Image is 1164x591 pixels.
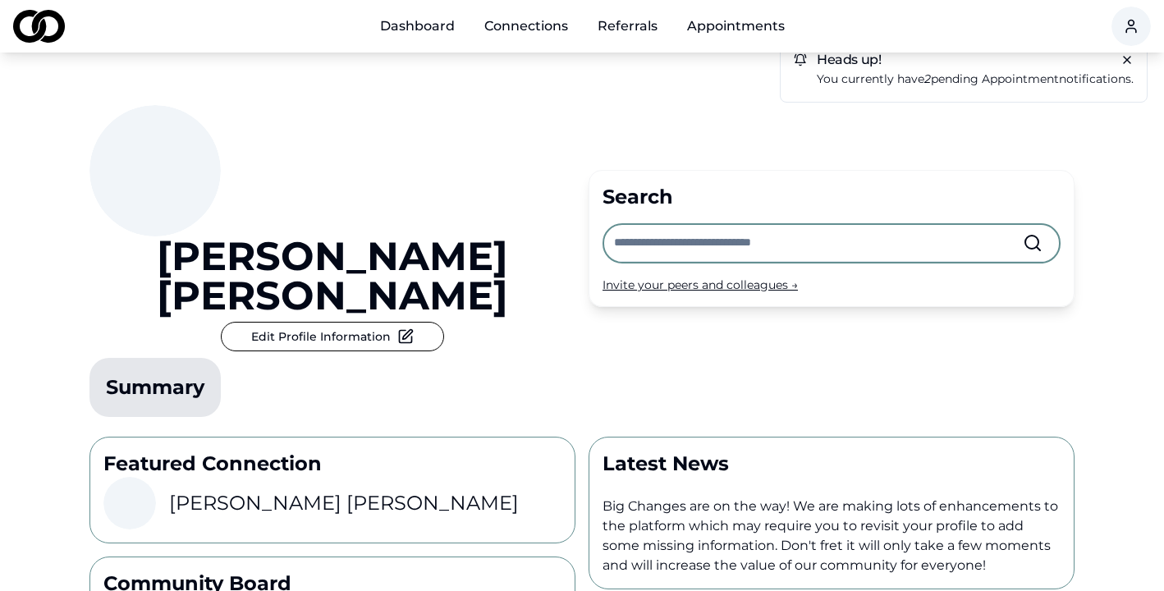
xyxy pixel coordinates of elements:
[367,10,798,43] nav: Main
[13,10,65,43] img: logo
[471,10,581,43] a: Connections
[817,70,1134,89] p: You currently have pending notifications.
[103,451,561,477] p: Featured Connection
[924,71,931,86] em: 2
[169,490,519,516] h3: [PERSON_NAME] [PERSON_NAME]
[584,10,671,43] a: Referrals
[221,322,444,351] button: Edit Profile Information
[982,71,1059,86] span: appointment
[89,236,575,315] a: [PERSON_NAME] [PERSON_NAME]
[603,277,1061,293] div: Invite your peers and colleagues →
[603,451,1061,477] p: Latest News
[367,10,468,43] a: Dashboard
[106,374,204,401] div: Summary
[603,184,1061,210] div: Search
[794,53,1134,66] h5: Heads up!
[603,497,1061,575] p: Big Changes are on the way! We are making lots of enhancements to the platform which may require ...
[674,10,798,43] a: Appointments
[817,70,1134,89] a: You currently have2pending appointmentnotifications.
